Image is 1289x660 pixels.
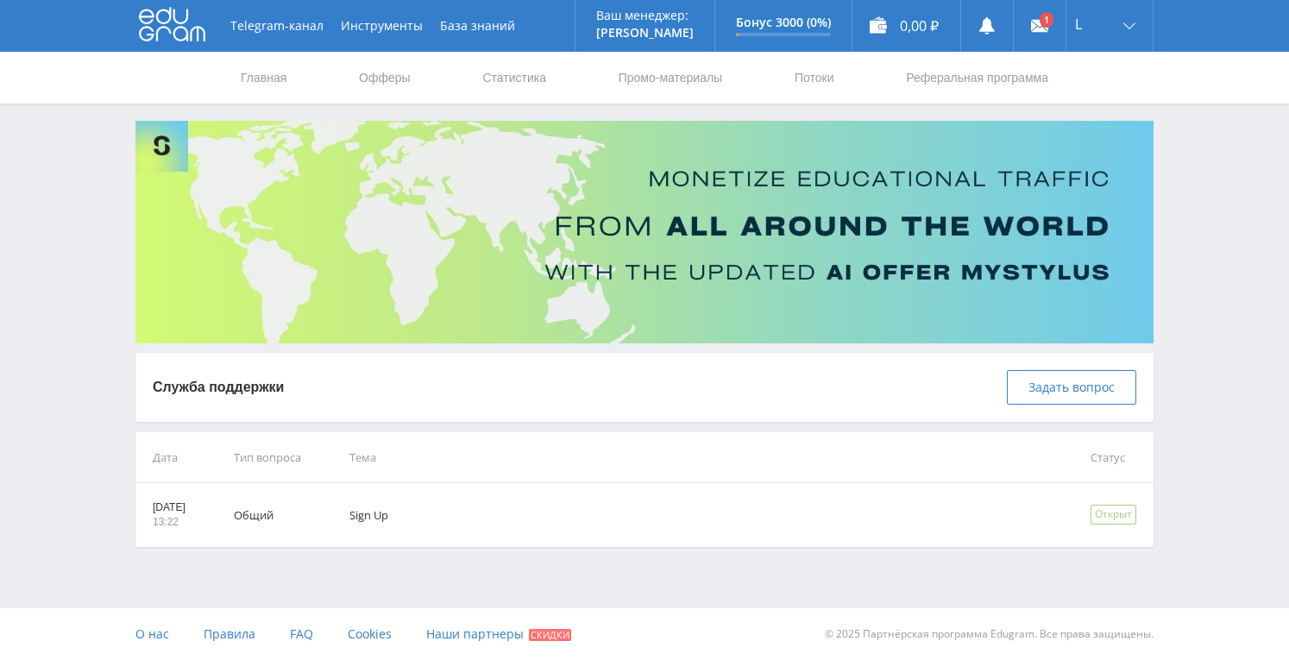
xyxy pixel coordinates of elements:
p: [PERSON_NAME] [596,26,694,40]
td: Тема [325,432,1066,483]
td: Дата [135,432,210,483]
td: Статус [1066,432,1154,483]
td: Sign Up [325,483,1066,547]
span: Правила [204,625,255,642]
a: Офферы [357,52,412,104]
div: Открыт [1091,505,1136,525]
span: Задать вопрос [1028,380,1115,394]
a: Cookies [348,608,392,660]
p: Служба поддержки [153,378,284,397]
p: Бонус 3000 (0%) [736,16,831,29]
span: Скидки [529,629,571,641]
span: L [1075,17,1082,31]
p: [DATE] [153,500,185,515]
a: Реферальная программа [904,52,1050,104]
button: Задать вопрос [1007,370,1136,405]
p: Ваш менеджер: [596,9,694,22]
span: FAQ [290,625,313,642]
a: Правила [204,608,255,660]
a: Главная [239,52,288,104]
td: Общий [210,483,325,547]
span: Наши партнеры [426,625,524,642]
a: FAQ [290,608,313,660]
div: © 2025 Партнёрская программа Edugram. Все права защищены. [653,608,1154,660]
span: О нас [135,625,169,642]
span: Cookies [348,625,392,642]
p: 13:22 [153,515,185,530]
a: Потоки [793,52,836,104]
td: Тип вопроса [210,432,325,483]
a: О нас [135,608,169,660]
a: Статистика [481,52,548,104]
a: Промо-материалы [617,52,724,104]
a: Наши партнеры Скидки [426,608,571,660]
img: Banner [135,121,1154,343]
